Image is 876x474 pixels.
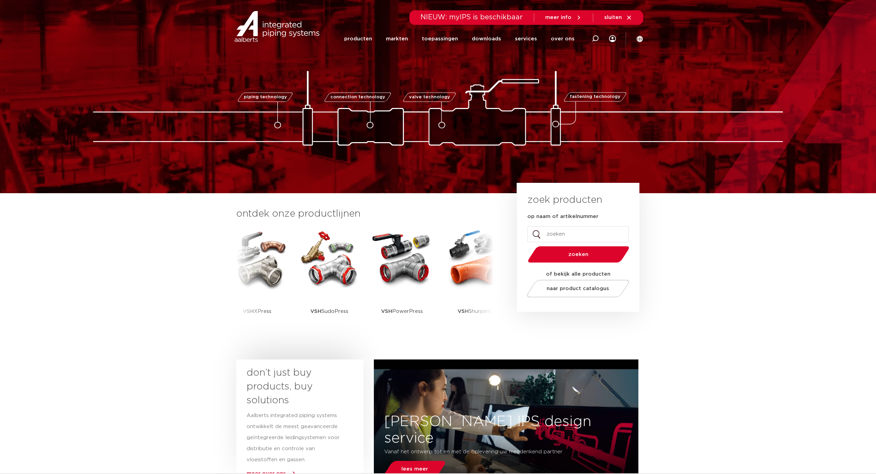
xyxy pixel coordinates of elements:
strong: VSH [243,309,254,314]
a: markten [386,25,408,53]
span: connection technology [330,95,385,99]
a: sluiten [604,14,632,21]
p: XPress [243,290,271,333]
p: PowerPress [381,290,423,333]
p: SudoPress [310,290,348,333]
span: naar product catalogus [547,286,609,291]
div: my IPS [609,25,616,53]
a: VSHXPress [226,228,288,333]
span: zoeken [546,252,611,257]
span: valve technology [409,95,450,99]
p: Shurjoint [458,290,491,333]
h3: don’t just buy products, buy solutions [247,366,340,407]
span: NIEUW: myIPS is beschikbaar [420,14,523,21]
p: Vanaf het ontwerp tot en met de oplevering uw meedenkend partner [384,446,587,457]
nav: Menu [344,25,575,53]
p: Aalberts integrated piping systems ontwikkelt de meest geavanceerde geïntegreerde leidingsystemen... [247,410,340,465]
strong: VSH [458,309,469,314]
a: services [515,25,537,53]
span: meer info [545,15,571,20]
strong: VSH [381,309,392,314]
span: fastening technology [570,95,620,99]
h3: zoek producten [527,193,602,207]
a: over ons [551,25,575,53]
span: sluiten [604,15,622,20]
a: naar product catalogus [525,280,631,297]
span: piping technology [243,95,287,99]
a: downloads [472,25,501,53]
a: VSHShurjoint [443,228,505,333]
a: VSHPowerPress [371,228,433,333]
label: op naam of artikelnummer [527,213,598,220]
input: zoeken [527,226,629,242]
button: zoeken [525,246,632,263]
h3: [PERSON_NAME] IPS design service [374,413,638,446]
a: VSHSudoPress [298,228,360,333]
strong: VSH [310,309,321,314]
span: lees meer [401,466,428,472]
h3: ontdek onze productlijnen [236,207,494,221]
a: meer info [545,14,582,21]
a: producten [344,25,372,53]
a: toepassingen [422,25,458,53]
strong: of bekijk alle producten [546,271,610,277]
